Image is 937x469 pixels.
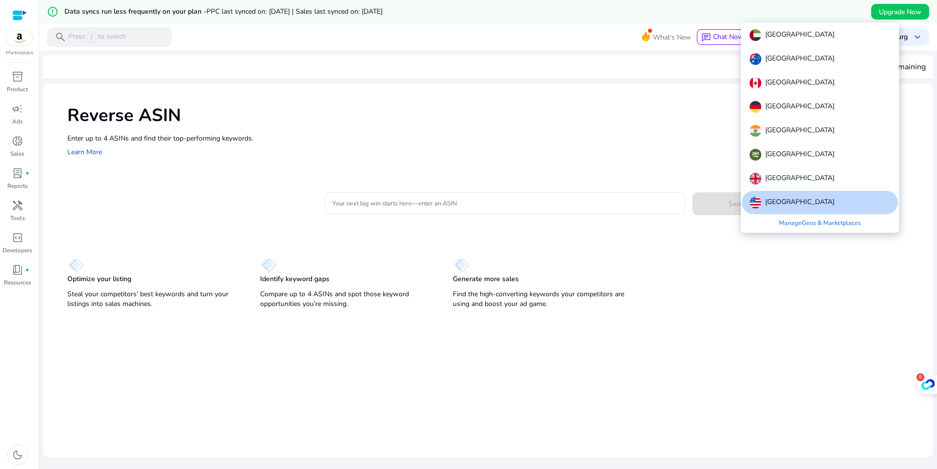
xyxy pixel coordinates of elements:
[765,125,835,137] p: [GEOGRAPHIC_DATA]
[765,197,835,208] p: [GEOGRAPHIC_DATA]
[765,77,835,89] p: [GEOGRAPHIC_DATA]
[765,53,835,65] p: [GEOGRAPHIC_DATA]
[750,125,761,137] img: in.svg
[771,214,869,232] a: ManageGeos & Marketplaces
[765,173,835,184] p: [GEOGRAPHIC_DATA]
[750,197,761,208] img: us.svg
[750,77,761,89] img: ca.svg
[765,149,835,161] p: [GEOGRAPHIC_DATA]
[750,29,761,41] img: ae.svg
[750,101,761,113] img: de.svg
[750,53,761,65] img: au.svg
[765,101,835,113] p: [GEOGRAPHIC_DATA]
[750,149,761,161] img: sa.svg
[765,29,835,41] p: [GEOGRAPHIC_DATA]
[750,173,761,184] img: uk.svg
